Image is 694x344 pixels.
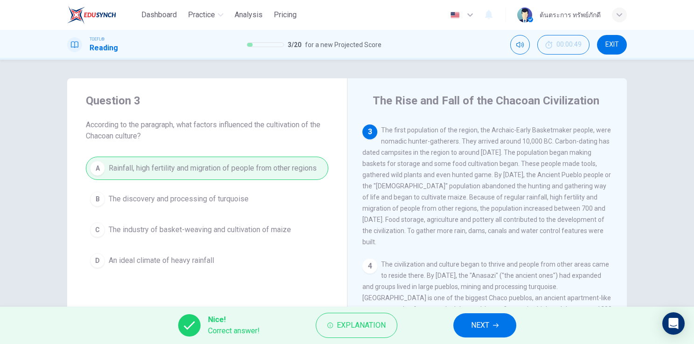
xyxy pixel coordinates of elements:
[305,39,382,50] span: for a new Projected Score
[453,313,516,337] button: NEXT
[188,9,215,21] span: Practice
[67,6,138,24] a: EduSynch logo
[231,7,266,23] button: Analysis
[449,12,461,19] img: en
[373,93,599,108] h4: The Rise and Fall of the Chacoan Civilization
[90,36,104,42] span: TOEFL®
[86,93,328,108] h4: Question 3
[208,314,260,325] span: Nice!
[184,7,227,23] button: Practice
[208,325,260,337] span: Correct answer!
[517,7,532,22] img: Profile picture
[235,9,263,21] span: Analysis
[138,7,180,23] button: Dashboard
[337,319,386,332] span: Explanation
[86,119,328,142] span: According to the paragraph, what factors influenced the cultivation of the Chacoan culture?
[662,312,685,335] div: Open Intercom Messenger
[537,35,590,55] button: 00:00:49
[270,7,300,23] button: Pricing
[362,259,377,274] div: 4
[274,9,297,21] span: Pricing
[471,319,489,332] span: NEXT
[362,124,377,139] div: 3
[556,41,582,48] span: 00:00:49
[537,35,590,55] div: Hide
[288,39,301,50] span: 3 / 20
[540,9,601,21] div: ต้นตระการ ทรัพย์ภักดี
[316,313,397,338] button: Explanation
[362,126,611,246] span: The first population of the region, the Archaic-Early Basketmaker people, were nomadic hunter-gat...
[605,41,619,48] span: EXIT
[510,35,530,55] div: Mute
[67,6,116,24] img: EduSynch logo
[90,42,118,54] h1: Reading
[141,9,177,21] span: Dashboard
[597,35,627,55] button: EXIT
